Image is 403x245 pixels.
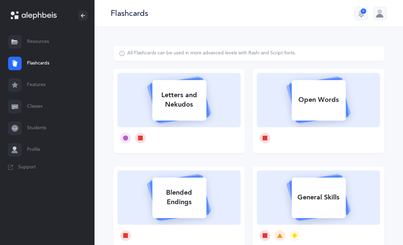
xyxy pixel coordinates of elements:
div: 6 [361,8,366,14]
div: All Flashcards can be used in more advanced levels with Rashi and Script fonts. [127,50,296,57]
div: Letters and Nekudos [152,86,206,113]
div: Blended Endings [152,184,206,211]
span: Support [18,164,36,171]
iframe: Drift Widget Chat Controller [369,211,395,237]
div: Flashcards [111,8,148,19]
div: Open Words [292,91,346,109]
div: General Skills [292,189,346,206]
button: 6 [354,7,368,20]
